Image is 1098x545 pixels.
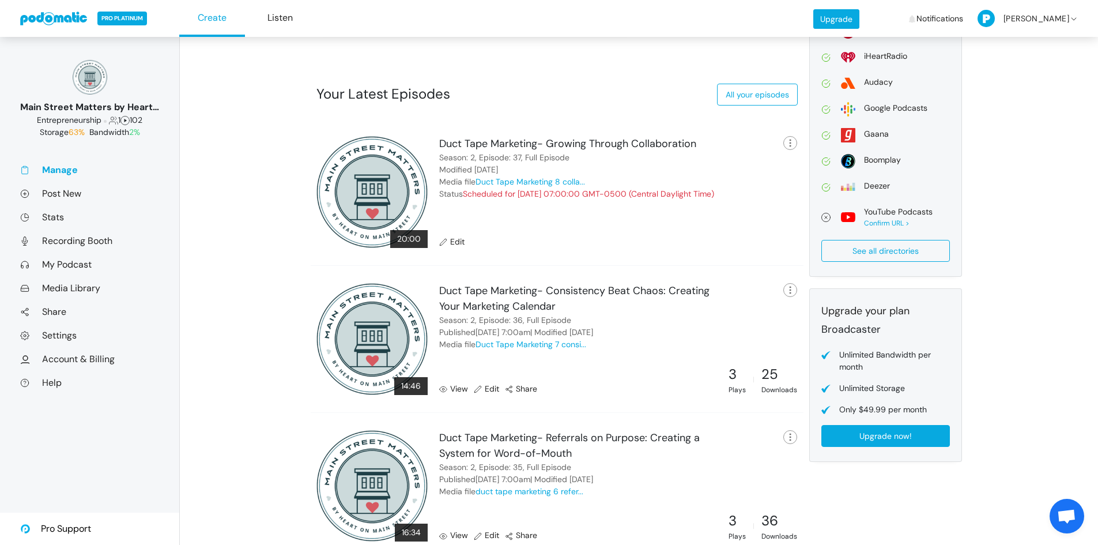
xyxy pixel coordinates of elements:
[316,283,428,395] img: 300x300_17130234.png
[439,326,593,339] div: Published | Modified [DATE]
[761,364,797,385] div: 25
[439,176,585,188] div: Media file
[474,383,499,395] a: Edit
[20,258,159,270] a: My Podcast
[20,282,159,294] a: Media Library
[247,1,313,37] a: Listen
[476,176,585,187] a: Duct Tape Marketing 8 colla...
[463,189,714,199] span: Scheduled for [DATE] 07:00:00 GMT-0500 (Central Daylight Time)
[841,128,855,142] img: gaana-acdc428d6f3a8bcf3dfc61bc87d1a5ed65c1dda5025f5609f03e44ab3dd96560.svg
[439,188,714,200] div: Status
[821,154,950,168] a: Boomplay
[20,100,159,114] div: Main Street Matters by Heart on [GEOGRAPHIC_DATA]
[439,486,583,498] div: Media file
[505,529,537,542] a: Share
[1050,499,1084,533] div: Open chat
[395,524,428,542] div: 16:34
[439,529,468,542] a: View
[841,102,855,116] img: google-2dbf3626bd965f54f93204bbf7eeb1470465527e396fa5b4ad72d911f40d0c40.svg
[813,9,859,29] a: Upgrade
[20,187,159,200] a: Post New
[20,513,91,545] a: Pro Support
[864,50,907,62] div: iHeartRadio
[120,115,130,125] span: Episodes
[129,127,140,137] span: 2%
[761,385,797,395] div: Downloads
[476,486,583,497] a: duct tape marketing 6 refer...
[439,473,593,486] div: Published | Modified [DATE]
[864,180,890,192] div: Deezer
[40,127,87,137] span: Storage
[89,127,140,137] span: Bandwidth
[316,84,450,104] div: Your Latest Episodes
[20,306,159,318] a: Share
[439,283,715,314] div: Duct Tape Marketing- Consistency Beat Chaos: Creating Your Marketing Calendar
[20,353,159,365] a: Account & Billing
[390,230,428,248] div: 20:00
[864,128,889,140] div: Gaana
[864,76,893,88] div: Audacy
[439,136,696,152] div: Duct Tape Marketing- Growing Through Collaboration
[439,236,465,248] a: Edit
[109,115,118,125] span: Followers
[73,60,107,95] img: 150x150_17130234.png
[821,303,950,319] div: Upgrade your plan
[841,76,855,91] img: audacy-5d0199fadc8dc77acc7c395e9e27ef384d0cbdead77bf92d3603ebf283057071.svg
[864,206,933,218] div: YouTube Podcasts
[821,322,950,337] div: Broadcaster
[439,430,715,461] div: Duct Tape Marketing- Referrals on Purpose: Creating a System for Word-of-Mouth
[476,327,530,337] time: September 15, 2025 7:00am
[179,1,245,37] a: Create
[439,383,468,395] a: View
[821,425,950,447] a: Upgrade now!
[821,180,950,194] a: Deezer
[439,339,586,351] div: Media file
[20,329,159,341] a: Settings
[978,10,995,27] img: P-50-ab8a3cff1f42e3edaa744736fdbd136011fc75d0d07c0e6946c3d5a70d29199b.png
[729,510,746,531] div: 3
[821,206,950,228] a: YouTube Podcasts Confirm URL >
[439,314,571,326] div: Season: 2, Episode: 36, Full Episode
[505,383,537,395] a: Share
[841,210,855,224] img: youtube-a762549b032a4d8d7c7d8c7d6f94e90d57091a29b762dad7ef63acd86806a854.svg
[729,531,746,542] div: Plays
[821,128,950,142] a: Gaana
[97,12,147,25] span: PRO PLATINUM
[316,136,428,248] img: 300x300_17130234.png
[864,218,933,228] div: Confirm URL >
[978,2,1078,36] a: [PERSON_NAME]
[474,529,499,542] a: Edit
[729,385,746,395] div: Plays
[37,115,101,125] span: Business: Entrepreneurship
[394,377,428,395] div: 14:46
[841,154,855,168] img: boomplay-2b96be17c781bb6067f62690a2aa74937c828758cf5668dffdf1db111eff7552.svg
[476,474,530,484] time: September 11, 2025 7:00am
[717,84,798,106] a: All your episodes
[439,461,571,473] div: Season: 2, Episode: 35, Full Episode
[864,102,927,114] div: Google Podcasts
[839,349,950,373] div: Unlimited Bandwidth per month
[20,211,159,223] a: Stats
[761,510,797,531] div: 36
[476,339,586,349] a: Duct Tape Marketing 7 consi...
[753,521,754,531] div: |
[821,240,950,262] a: See all directories
[439,152,569,164] div: Season: 2, Episode: 37, Full Episode
[20,164,159,176] a: Manage
[753,374,754,385] div: |
[20,377,159,389] a: Help
[821,102,950,116] a: Google Podcasts
[20,235,159,247] a: Recording Booth
[439,164,498,176] div: Modified [DATE]
[839,404,927,416] div: Only $49.99 per month
[316,430,428,542] img: 300x300_17130234.png
[1003,2,1069,36] span: [PERSON_NAME]
[841,50,855,65] img: i_heart_radio-0fea502c98f50158959bea423c94b18391c60ffcc3494be34c3ccd60b54f1ade.svg
[69,127,85,137] span: 63%
[821,76,950,91] a: Audacy
[841,180,855,194] img: deezer-17854ec532559b166877d7d89d3279c345eec2f597ff2478aebf0db0746bb0cd.svg
[839,382,905,394] div: Unlimited Storage
[916,2,963,36] span: Notifications
[20,114,159,126] div: 1 102
[864,154,901,166] div: Boomplay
